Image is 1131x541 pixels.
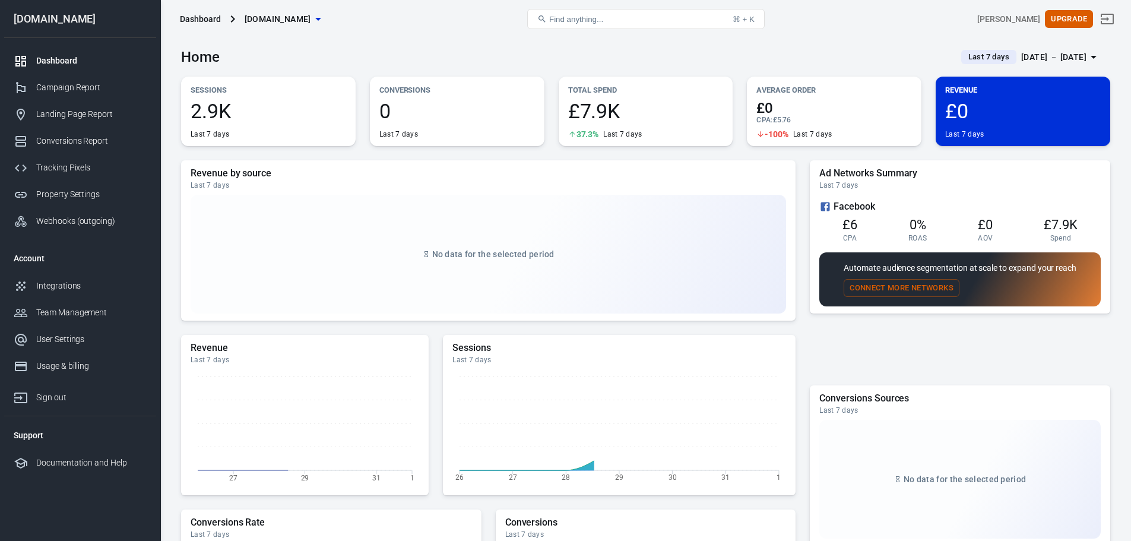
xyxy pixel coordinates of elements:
[379,101,535,121] span: 0
[819,200,831,214] svg: Facebook Ads
[36,360,147,372] div: Usage & billing
[4,244,156,273] li: Account
[1050,233,1072,243] span: Spend
[1045,10,1093,29] button: Upgrade
[191,517,472,529] h5: Conversions Rate
[379,129,418,139] div: Last 7 days
[4,379,156,411] a: Sign out
[945,129,984,139] div: Last 7 days
[379,84,535,96] p: Conversions
[36,108,147,121] div: Landing Page Report
[432,249,555,259] span: No data for the selected period
[4,299,156,326] a: Team Management
[765,130,788,138] span: -100%
[1093,5,1122,33] a: Sign out
[773,116,791,124] span: £5.76
[576,130,599,138] span: 37.3%
[191,84,346,96] p: Sessions
[36,457,147,469] div: Documentation and Help
[229,473,237,482] tspan: 27
[4,14,156,24] div: [DOMAIN_NAME]
[568,101,724,121] span: £7.9K
[842,217,857,232] span: £6
[240,8,325,30] button: [DOMAIN_NAME]
[977,13,1040,26] div: Account id: uKLIv9bG
[669,473,677,482] tspan: 30
[191,181,786,190] div: Last 7 days
[819,167,1101,179] h5: Ad Networks Summary
[191,355,419,365] div: Last 7 days
[36,215,147,227] div: Webhooks (outgoing)
[505,530,787,539] div: Last 7 days
[372,473,381,482] tspan: 31
[978,233,993,243] span: AOV
[819,393,1101,404] h5: Conversions Sources
[793,129,832,139] div: Last 7 days
[36,162,147,174] div: Tracking Pixels
[1044,217,1078,232] span: £7.9K
[36,391,147,404] div: Sign out
[908,233,927,243] span: ROAS
[180,13,221,25] div: Dashboard
[562,473,571,482] tspan: 28
[4,353,156,379] a: Usage & billing
[4,101,156,128] a: Landing Page Report
[455,473,464,482] tspan: 26
[568,84,724,96] p: Total Spend
[181,49,220,65] h3: Home
[505,517,787,529] h5: Conversions
[819,406,1101,415] div: Last 7 days
[4,154,156,181] a: Tracking Pixels
[819,181,1101,190] div: Last 7 days
[843,233,857,243] span: CPA
[4,421,156,450] li: Support
[945,84,1101,96] p: Revenue
[1021,50,1086,65] div: [DATE] － [DATE]
[615,473,623,482] tspan: 29
[756,116,772,124] span: CPA :
[36,306,147,319] div: Team Management
[36,55,147,67] div: Dashboard
[452,342,786,354] h5: Sessions
[722,473,730,482] tspan: 31
[36,188,147,201] div: Property Settings
[4,208,156,235] a: Webhooks (outgoing)
[527,9,765,29] button: Find anything...⌘ + K
[756,84,912,96] p: Average Order
[191,530,472,539] div: Last 7 days
[733,15,755,24] div: ⌘ + K
[819,200,1101,214] div: Facebook
[191,342,419,354] h5: Revenue
[410,473,414,482] tspan: 1
[756,101,912,115] span: £0
[4,273,156,299] a: Integrations
[844,262,1076,274] p: Automate audience segmentation at scale to expand your reach
[603,129,642,139] div: Last 7 days
[904,474,1026,484] span: No data for the selected period
[964,51,1014,63] span: Last 7 days
[509,473,517,482] tspan: 27
[191,129,229,139] div: Last 7 days
[4,326,156,353] a: User Settings
[945,101,1101,121] span: £0
[452,355,786,365] div: Last 7 days
[301,473,309,482] tspan: 29
[844,279,959,298] button: Connect More Networks
[549,15,603,24] span: Find anything...
[4,181,156,208] a: Property Settings
[191,101,346,121] span: 2.9K
[910,217,926,232] span: 0%
[36,135,147,147] div: Conversions Report
[4,48,156,74] a: Dashboard
[952,48,1110,67] button: Last 7 days[DATE] － [DATE]
[4,74,156,101] a: Campaign Report
[777,473,781,482] tspan: 1
[36,333,147,346] div: User Settings
[978,217,993,232] span: £0
[191,167,786,179] h5: Revenue by source
[36,280,147,292] div: Integrations
[4,128,156,154] a: Conversions Report
[245,12,311,27] span: stevedoran.co.uk
[36,81,147,94] div: Campaign Report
